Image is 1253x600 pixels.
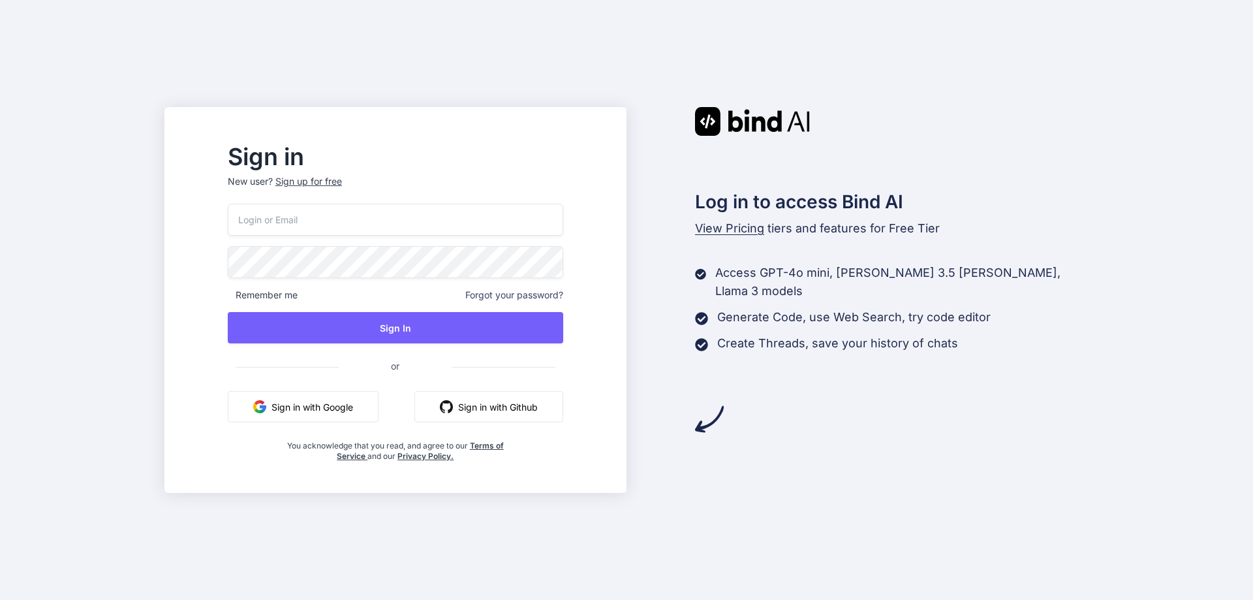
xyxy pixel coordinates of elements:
span: or [339,350,452,382]
button: Sign In [228,312,563,343]
p: Access GPT-4o mini, [PERSON_NAME] 3.5 [PERSON_NAME], Llama 3 models [715,264,1089,300]
span: Forgot your password? [465,289,563,302]
a: Privacy Policy. [397,451,454,461]
span: Remember me [228,289,298,302]
img: arrow [695,405,724,434]
div: Sign up for free [275,175,342,188]
img: github [440,400,453,413]
input: Login or Email [228,204,563,236]
div: You acknowledge that you read, and agree to our and our [283,433,507,462]
p: Generate Code, use Web Search, try code editor [717,308,991,326]
h2: Sign in [228,146,563,167]
p: New user? [228,175,563,204]
span: View Pricing [695,221,764,235]
p: tiers and features for Free Tier [695,219,1089,238]
img: google [253,400,266,413]
img: Bind AI logo [695,107,810,136]
button: Sign in with Github [414,391,563,422]
h2: Log in to access Bind AI [695,188,1089,215]
p: Create Threads, save your history of chats [717,334,958,353]
button: Sign in with Google [228,391,379,422]
a: Terms of Service [337,441,504,461]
